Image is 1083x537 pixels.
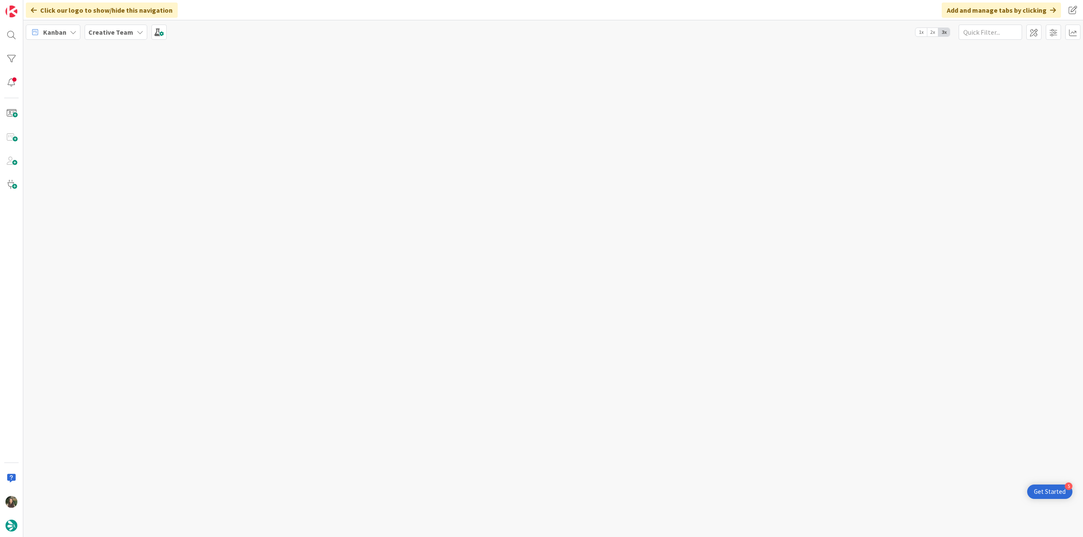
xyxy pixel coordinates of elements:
[959,25,1022,40] input: Quick Filter...
[927,28,938,36] span: 2x
[1027,485,1072,499] div: Open Get Started checklist, remaining modules: 5
[1065,482,1072,490] div: 5
[26,3,178,18] div: Click our logo to show/hide this navigation
[5,6,17,17] img: Visit kanbanzone.com
[938,28,950,36] span: 3x
[915,28,927,36] span: 1x
[1034,487,1066,496] div: Get Started
[5,496,17,508] img: IG
[942,3,1061,18] div: Add and manage tabs by clicking
[43,27,66,37] span: Kanban
[88,28,133,36] b: Creative Team
[5,520,17,531] img: avatar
